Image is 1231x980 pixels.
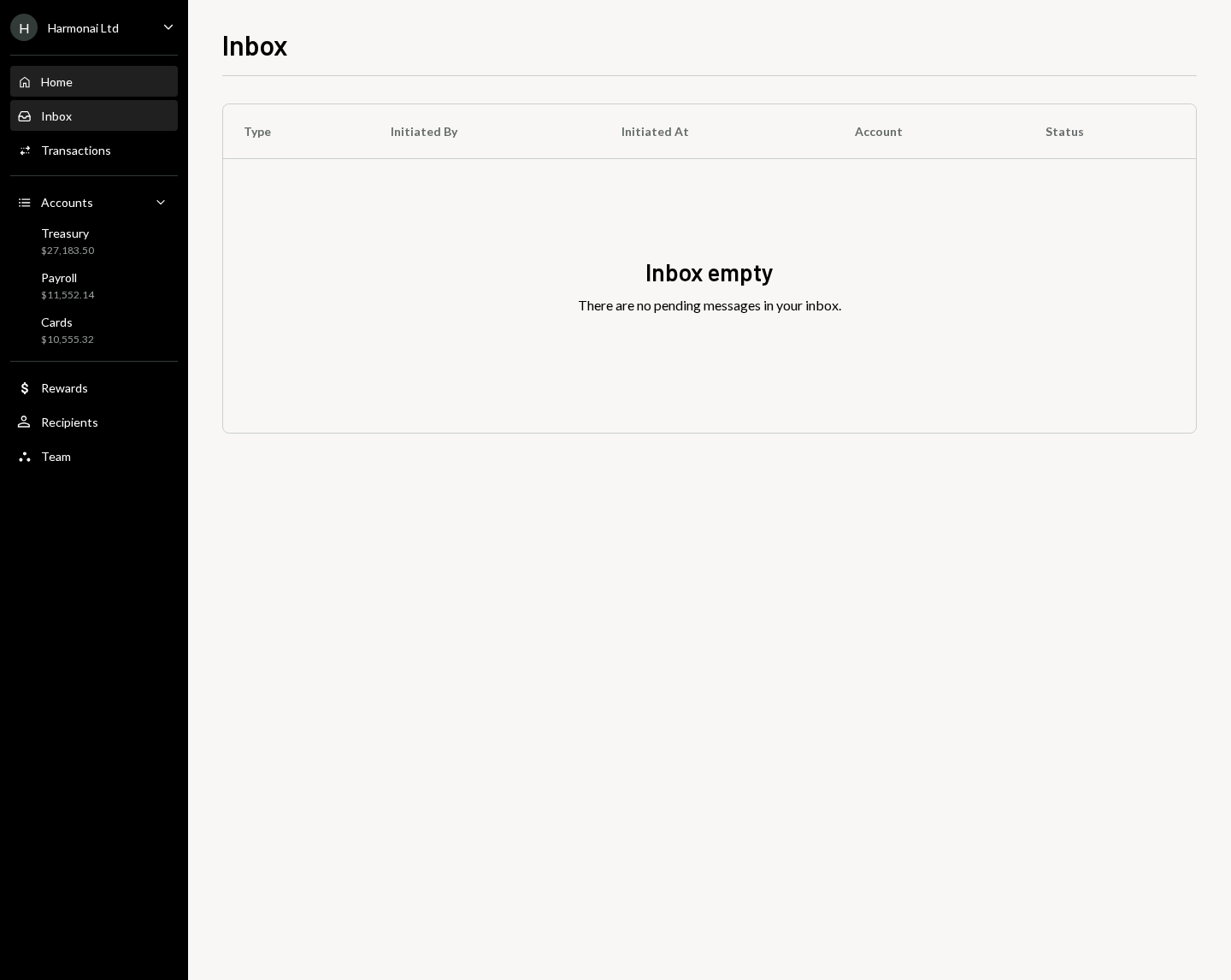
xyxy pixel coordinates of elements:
div: $27,183.50 [41,244,94,258]
th: Initiated At [601,104,834,159]
div: Accounts [41,195,93,210]
div: Home [41,74,73,89]
th: Type [223,104,370,159]
a: Inbox [10,100,178,131]
div: There are no pending messages in your inbox. [578,295,841,316]
a: Payroll$11,552.14 [10,265,178,306]
div: $10,555.32 [41,333,94,347]
div: Transactions [41,143,111,157]
div: Payroll [41,270,94,285]
a: Rewards [10,372,178,403]
h1: Inbox [222,27,288,62]
div: Recipients [41,415,98,429]
a: Recipients [10,406,178,437]
div: H [10,14,38,41]
th: Initiated By [370,104,602,159]
th: Status [1025,104,1196,159]
div: Inbox [41,109,72,123]
div: $11,552.14 [41,288,94,303]
div: Inbox empty [645,256,774,289]
a: Team [10,440,178,471]
div: Treasury [41,226,94,240]
div: Rewards [41,381,88,395]
a: Accounts [10,186,178,217]
th: Account [834,104,1025,159]
a: Transactions [10,134,178,165]
div: Cards [41,315,94,329]
div: Team [41,449,71,463]
a: Treasury$27,183.50 [10,221,178,262]
div: Harmonai Ltd [48,21,119,35]
a: Cards$10,555.32 [10,310,178,351]
a: Home [10,66,178,97]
